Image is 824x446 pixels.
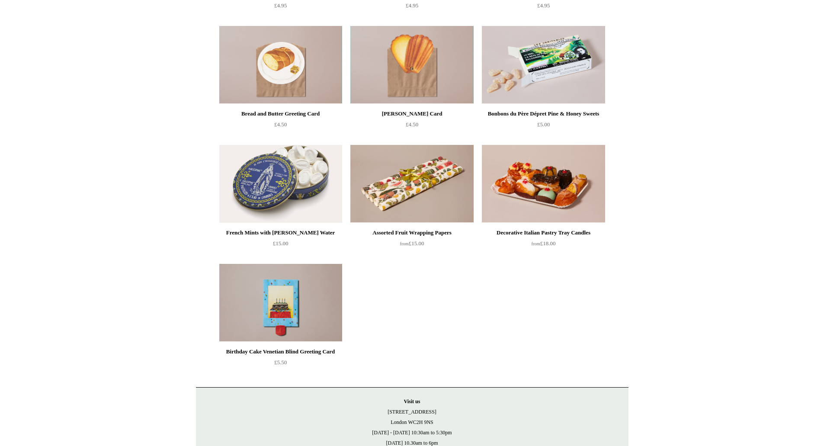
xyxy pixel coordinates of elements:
[482,228,605,263] a: Decorative Italian Pastry Tray Candles from£18.00
[350,26,473,104] img: Madeleine Greeting Card
[350,228,473,263] a: Assorted Fruit Wrapping Papers from£15.00
[482,109,605,144] a: Bonbons du Père Dépret Pine & Honey Sweets £5.00
[274,359,287,366] span: £5.50
[219,264,342,342] img: Birthday Cake Venetian Blind Greeting Card
[274,2,287,9] span: £4.95
[537,121,550,128] span: £5.00
[221,228,340,238] div: French Mints with [PERSON_NAME] Water
[219,109,342,144] a: Bread and Butter Greeting Card £4.50
[219,145,342,223] img: French Mints with Lourdes Water
[406,121,418,128] span: £4.50
[350,26,473,104] a: Madeleine Greeting Card Madeleine Greeting Card
[353,109,471,119] div: [PERSON_NAME] Card
[532,241,540,246] span: from
[353,228,471,238] div: Assorted Fruit Wrapping Papers
[482,26,605,104] a: Bonbons du Père Dépret Pine & Honey Sweets Bonbons du Père Dépret Pine & Honey Sweets
[404,398,420,404] strong: Visit us
[221,109,340,119] div: Bread and Butter Greeting Card
[484,109,603,119] div: Bonbons du Père Dépret Pine & Honey Sweets
[219,264,342,342] a: Birthday Cake Venetian Blind Greeting Card Birthday Cake Venetian Blind Greeting Card
[482,145,605,223] img: Decorative Italian Pastry Tray Candles
[482,26,605,104] img: Bonbons du Père Dépret Pine & Honey Sweets
[400,240,424,247] span: £15.00
[219,347,342,382] a: Birthday Cake Venetian Blind Greeting Card £5.50
[350,109,473,144] a: [PERSON_NAME] Card £4.50
[537,2,550,9] span: £4.95
[221,347,340,357] div: Birthday Cake Venetian Blind Greeting Card
[482,145,605,223] a: Decorative Italian Pastry Tray Candles Decorative Italian Pastry Tray Candles
[406,2,418,9] span: £4.95
[219,26,342,104] a: Bread and Butter Greeting Card Bread and Butter Greeting Card
[219,228,342,263] a: French Mints with [PERSON_NAME] Water £15.00
[273,240,289,247] span: £15.00
[350,145,473,223] a: Assorted Fruit Wrapping Papers Assorted Fruit Wrapping Papers
[350,145,473,223] img: Assorted Fruit Wrapping Papers
[484,228,603,238] div: Decorative Italian Pastry Tray Candles
[400,241,409,246] span: from
[219,26,342,104] img: Bread and Butter Greeting Card
[532,240,556,247] span: £18.00
[274,121,287,128] span: £4.50
[219,145,342,223] a: French Mints with Lourdes Water French Mints with Lourdes Water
